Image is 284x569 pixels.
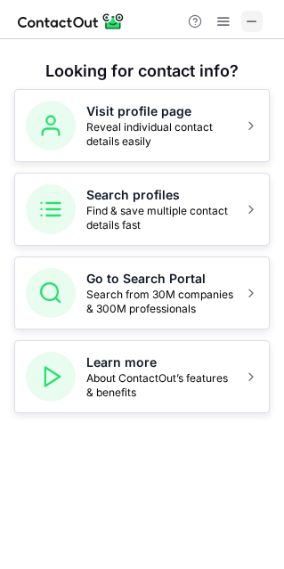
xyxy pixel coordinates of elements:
img: Visit profile page [26,101,76,150]
button: Learn moreAbout ContactOut’s features & benefits [14,340,270,413]
img: Learn more [26,352,76,402]
button: Visit profile pageReveal individual contact details easily [14,89,270,162]
h5: Learn more [86,354,233,371]
img: Search profiles [26,184,76,234]
button: Go to Search PortalSearch from 30M companies & 300M professionals [14,256,270,329]
button: Search profilesFind & save multiple contact details fast [14,173,270,246]
span: Find & save multiple contact details fast [86,204,233,232]
h5: Go to Search Portal [86,270,233,288]
h5: Search profiles [86,186,233,204]
span: Reveal individual contact details easily [86,120,233,149]
span: Search from 30M companies & 300M professionals [86,288,233,316]
span: About ContactOut’s features & benefits [86,371,233,400]
h5: Visit profile page [86,102,233,120]
img: ContactOut v5.3.10 [18,11,125,32]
